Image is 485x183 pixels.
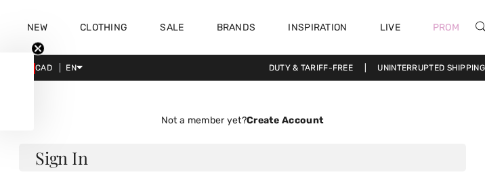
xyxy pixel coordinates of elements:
[19,113,466,127] div: Not a member yet?
[80,22,127,36] a: Clothing
[433,20,459,35] a: Prom
[380,20,400,35] a: Live
[31,42,45,56] button: Close teaser
[66,63,83,73] span: EN
[160,22,184,36] a: Sale
[27,22,47,36] a: New
[247,115,324,126] strong: Create Account
[19,144,466,171] h3: Sign In
[288,22,347,36] span: Inspiration
[217,22,256,36] a: Brands
[14,63,58,73] span: CAD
